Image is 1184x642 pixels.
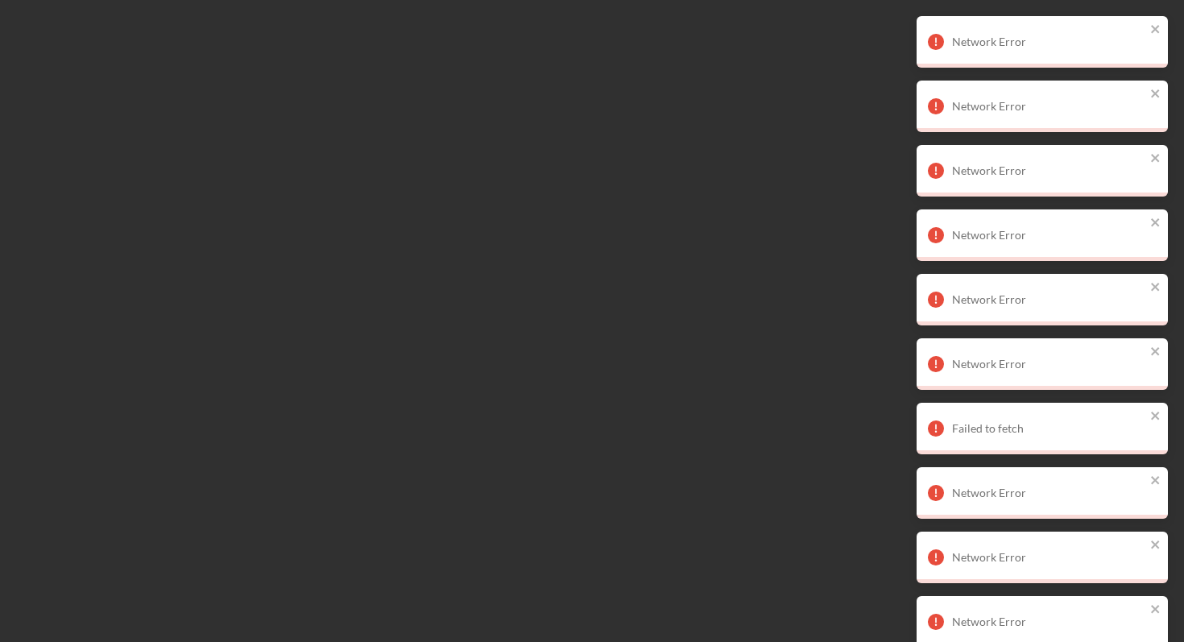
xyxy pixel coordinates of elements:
button: close [1150,409,1161,425]
div: Network Error [952,100,1145,113]
button: close [1150,216,1161,231]
div: Network Error [952,293,1145,306]
div: Network Error [952,551,1145,564]
div: Network Error [952,164,1145,177]
button: close [1150,151,1161,167]
button: close [1150,280,1161,296]
button: close [1150,538,1161,553]
div: Network Error [952,615,1145,628]
button: close [1150,603,1161,618]
div: Network Error [952,358,1145,371]
div: Network Error [952,229,1145,242]
div: Network Error [952,35,1145,48]
div: Network Error [952,487,1145,499]
button: close [1150,23,1161,38]
button: close [1150,474,1161,489]
button: close [1150,87,1161,102]
div: Failed to fetch [952,422,1145,435]
button: close [1150,345,1161,360]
